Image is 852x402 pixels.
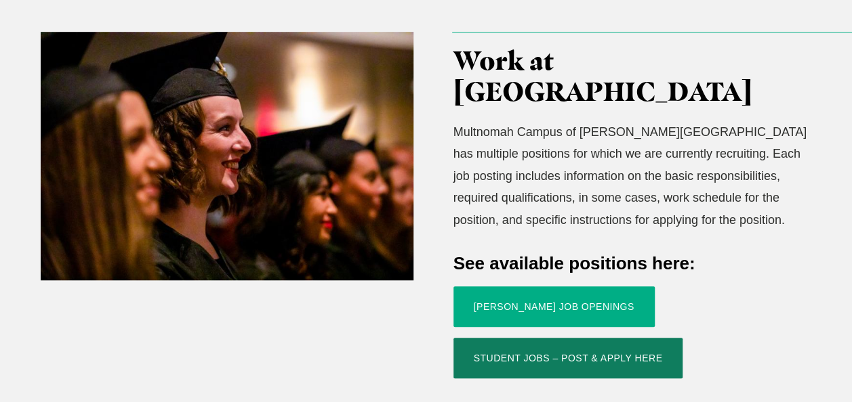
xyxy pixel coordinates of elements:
a: Student Jobs – Post & Apply Here [453,338,683,378]
h3: Work at [GEOGRAPHIC_DATA] [453,45,812,108]
p: Multnomah Campus of [PERSON_NAME][GEOGRAPHIC_DATA] has multiple positions for which we are curren... [453,121,812,231]
h4: See available positions here: [453,251,812,275]
img: Registrar_2019_12_13_Graduation-49-2 [41,32,413,280]
a: [PERSON_NAME] Job Openings [453,286,655,327]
